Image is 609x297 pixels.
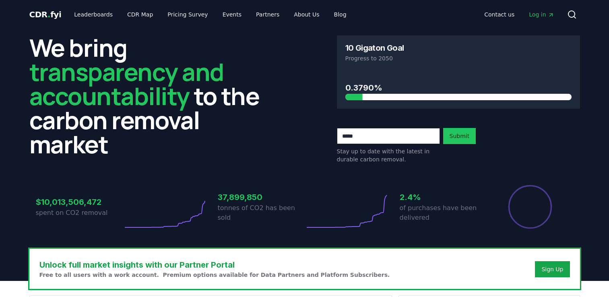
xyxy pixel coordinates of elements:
[328,7,353,22] a: Blog
[400,191,487,203] h3: 2.4%
[29,35,273,156] h2: We bring to the carbon removal market
[250,7,286,22] a: Partners
[29,55,224,112] span: transparency and accountability
[218,203,305,223] p: tonnes of CO2 has been sold
[287,7,326,22] a: About Us
[345,54,572,62] p: Progress to 2050
[29,9,62,20] a: CDR.fyi
[39,259,390,271] h3: Unlock full market insights with our Partner Portal
[68,7,119,22] a: Leaderboards
[47,10,50,19] span: .
[68,7,353,22] nav: Main
[478,7,521,22] a: Contact us
[508,184,553,229] div: Percentage of sales delivered
[535,261,570,277] button: Sign Up
[345,82,572,94] h3: 0.3790%
[218,191,305,203] h3: 37,899,850
[337,147,440,163] p: Stay up to date with the latest in durable carbon removal.
[478,7,560,22] nav: Main
[529,10,554,19] span: Log in
[345,44,404,52] h3: 10 Gigaton Goal
[36,196,123,208] h3: $10,013,506,472
[541,265,563,273] a: Sign Up
[443,128,476,144] button: Submit
[36,208,123,218] p: spent on CO2 removal
[29,10,62,19] span: CDR fyi
[121,7,159,22] a: CDR Map
[39,271,390,279] p: Free to all users with a work account. Premium options available for Data Partners and Platform S...
[400,203,487,223] p: of purchases have been delivered
[216,7,248,22] a: Events
[522,7,560,22] a: Log in
[161,7,214,22] a: Pricing Survey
